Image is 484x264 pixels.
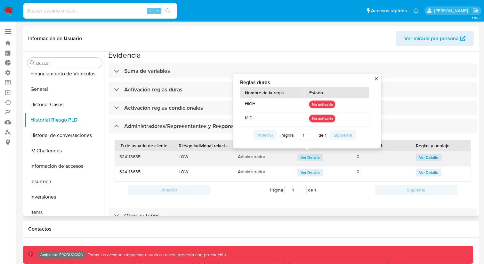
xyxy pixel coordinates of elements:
[240,112,305,126] div: MID
[25,112,105,128] button: Historial Riesgo PLD
[28,35,82,42] h1: Información de Usuario
[124,67,170,74] h3: Suma de variables
[108,119,477,133] div: Administradores/Representantes y Responsables
[413,8,419,13] a: Notificaciones
[128,185,210,195] button: Anterior
[124,86,182,93] h3: Activación reglas duras
[434,8,470,14] p: carolina.romo@mercadolibre.com.co
[314,187,316,193] span: 1
[124,123,247,130] h3: Administradores/Representantes y Responsables
[240,79,369,86] span: Reglas duras
[309,115,335,122] p: No activada
[108,100,477,115] div: Activación reglas condicionales
[233,151,293,166] div: Administrador
[416,142,466,149] div: Reglas y puntaje
[108,82,477,97] div: Activación reglas duras
[157,8,158,14] span: s
[25,97,105,112] button: Historial Casos
[375,185,457,195] button: Siguiente
[352,151,411,166] div: 0
[396,31,474,46] button: Ver mirada por persona
[374,76,378,80] button: close
[25,205,105,220] button: Items
[179,142,229,149] div: Riesgo individual relacionado
[330,130,356,140] button: Siguiente
[416,169,441,176] button: Ver Detalle
[124,104,203,111] h3: Activación reglas condicionales
[36,60,100,66] input: Buscar
[86,252,227,258] p: Todas las acciones impactan usuarios reales, proceda con precaución.
[270,185,316,195] span: Página de
[357,142,407,149] div: Puntaje total
[30,60,35,65] button: Buscar
[416,154,441,161] button: Ver Detalle
[297,154,323,161] button: Ver Detalle
[25,128,105,143] button: Historial de conversaciones
[352,166,411,181] div: 0
[115,151,174,166] div: 324113635
[245,89,300,96] div: Nombre de la regla
[301,169,320,176] span: Ver Detalle
[25,174,105,189] button: Insurtech
[309,89,365,96] div: Estado
[233,166,293,181] div: Administrador
[174,151,233,166] div: LOW
[472,7,479,14] a: Salir
[297,169,323,176] button: Ver Detalle
[108,50,477,60] h2: Evidencia
[23,7,177,15] input: Buscar usuario o caso...
[174,166,233,181] div: LOW
[25,158,105,174] button: Información de accesos
[161,6,174,15] button: search-icon
[40,253,84,256] p: Ambiente: PRODUCCIÓN
[419,154,438,161] span: Ver Detalle
[419,169,438,176] span: Ver Detalle
[404,31,459,46] span: Ver mirada por persona
[280,130,327,140] span: Página de
[148,8,153,14] span: ⌥
[25,189,105,205] button: Inversiones
[108,208,477,223] div: Otros criterios
[25,81,105,97] button: General
[25,143,105,158] button: IV Challenges
[115,166,174,181] div: 324113635
[325,132,327,138] span: 1
[108,64,477,78] div: Suma de variables
[254,130,277,140] button: Anterior
[309,101,335,108] p: No activada
[371,7,407,14] span: Accesos rápidos
[119,142,170,149] div: ID de usuario de cliente
[124,212,160,219] h3: Otros criterios
[25,66,105,81] button: Financiamiento de Vehículos
[240,98,305,112] div: HIGH
[28,226,474,232] h1: Contactos
[301,154,320,161] span: Ver Detalle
